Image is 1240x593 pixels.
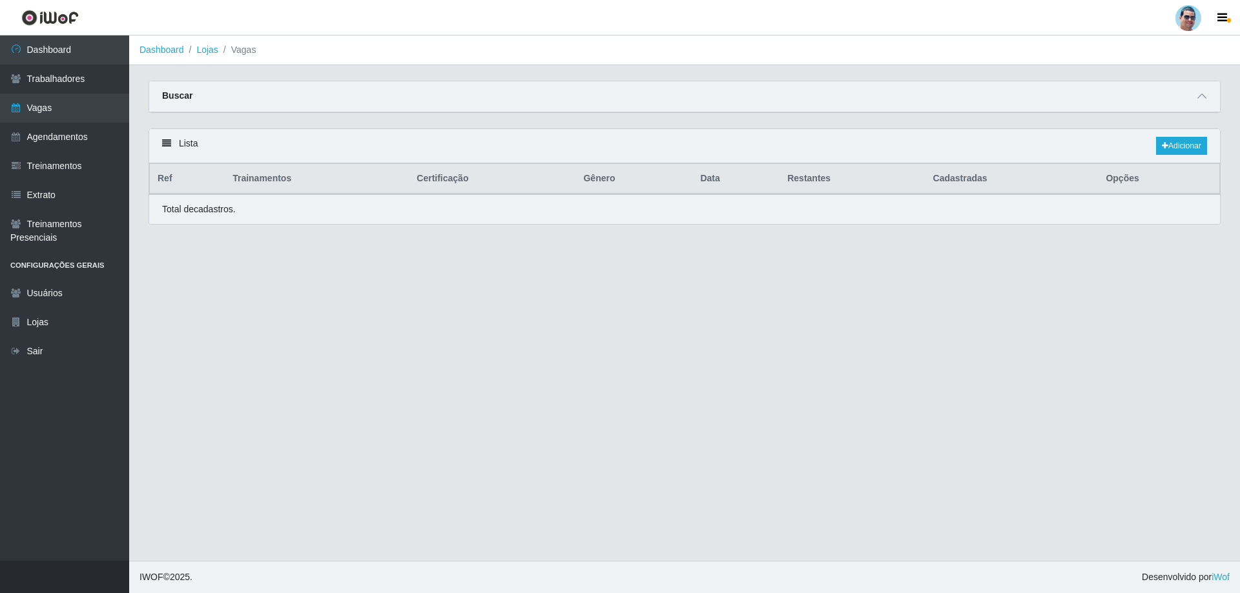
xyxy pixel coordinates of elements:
[150,164,225,194] th: Ref
[575,164,692,194] th: Gênero
[692,164,780,194] th: Data
[780,164,925,194] th: Restantes
[218,43,256,57] li: Vagas
[139,572,163,582] span: IWOF
[925,164,1099,194] th: Cadastradas
[1212,572,1230,582] a: iWof
[162,203,236,216] p: Total de cadastros.
[196,45,218,55] a: Lojas
[149,129,1220,163] div: Lista
[129,35,1240,65] nav: breadcrumb
[1156,137,1207,155] a: Adicionar
[1142,570,1230,584] span: Desenvolvido por
[409,164,575,194] th: Certificação
[139,570,192,584] span: © 2025 .
[21,10,79,26] img: CoreUI Logo
[162,90,192,101] strong: Buscar
[1098,164,1219,194] th: Opções
[225,164,409,194] th: Trainamentos
[139,45,184,55] a: Dashboard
